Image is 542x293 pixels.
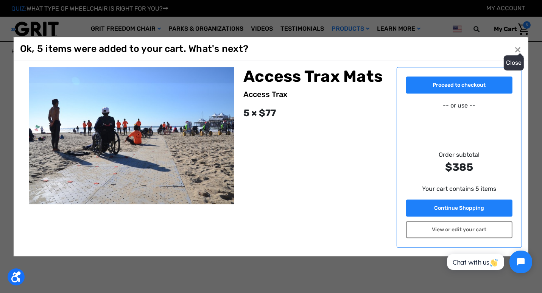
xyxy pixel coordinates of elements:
div: Order subtotal [406,150,513,175]
div: Access Trax [243,89,387,100]
strong: $385 [406,159,513,175]
a: Proceed to checkout [406,76,513,94]
h2: Access Trax Mats [243,67,387,86]
h1: Ok, 5 items were added to your cart. What's next? [20,43,248,55]
a: View or edit your cart [406,221,513,238]
span: × [514,42,521,56]
p: Your cart contains 5 items [406,184,513,193]
img: Access Trax Mats [29,67,234,204]
iframe: PayPal-paypal [406,113,513,128]
div: 5 × $77 [243,106,387,121]
a: Continue Shopping [406,199,513,217]
iframe: Tidio Chat [439,244,539,280]
p: -- or use -- [406,101,513,110]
